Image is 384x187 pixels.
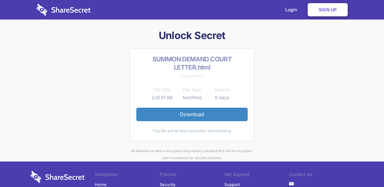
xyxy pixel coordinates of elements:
[136,73,248,80] div: Shared [DATE]
[31,171,85,183] img: logo-wordmark-white-trans-d4663122ce5f474addd5e946df7df03e33cb6a1c49d2221995e7729f52c070b2.svg
[31,29,354,42] h1: Unlock Secret
[95,171,160,180] li: Navigation
[147,94,177,101] td: 228.51 KB
[136,127,248,134] div: This file will be destroyed after downloading.
[160,171,224,180] li: Policies
[207,86,237,93] th: Expires
[162,156,179,160] a: Learn more
[136,108,248,121] a: Download
[136,55,248,71] h2: SUMMON DEMAND COURT LETTER.html
[147,86,177,93] th: File Size
[207,94,237,101] td: 6 days
[177,94,207,101] td: text/html
[289,171,354,180] li: Contact Us
[177,86,207,93] th: File Type
[224,171,289,180] li: Get Support
[31,147,354,161] div: All ShareSecret data is encrypted using industry standard AES 256 bit encryption. about our secur...
[37,4,91,16] img: logo-wordmark-white-trans-d4663122ce5f474addd5e946df7df03e33cb6a1c49d2221995e7729f52c070b2.svg
[308,3,348,16] a: Sign Up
